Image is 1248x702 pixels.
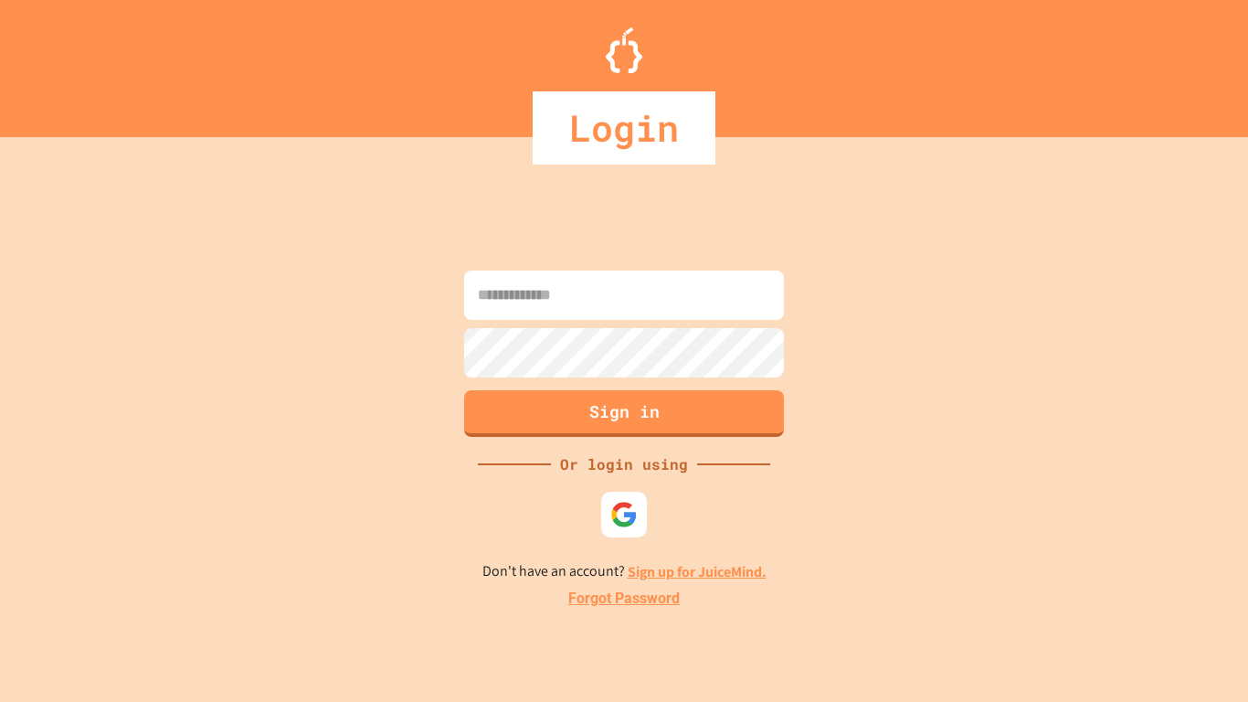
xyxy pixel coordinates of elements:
[628,562,767,581] a: Sign up for JuiceMind.
[610,501,638,528] img: google-icon.svg
[533,91,715,165] div: Login
[606,27,642,73] img: Logo.svg
[464,390,784,437] button: Sign in
[551,453,697,475] div: Or login using
[568,588,680,610] a: Forgot Password
[482,560,767,583] p: Don't have an account?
